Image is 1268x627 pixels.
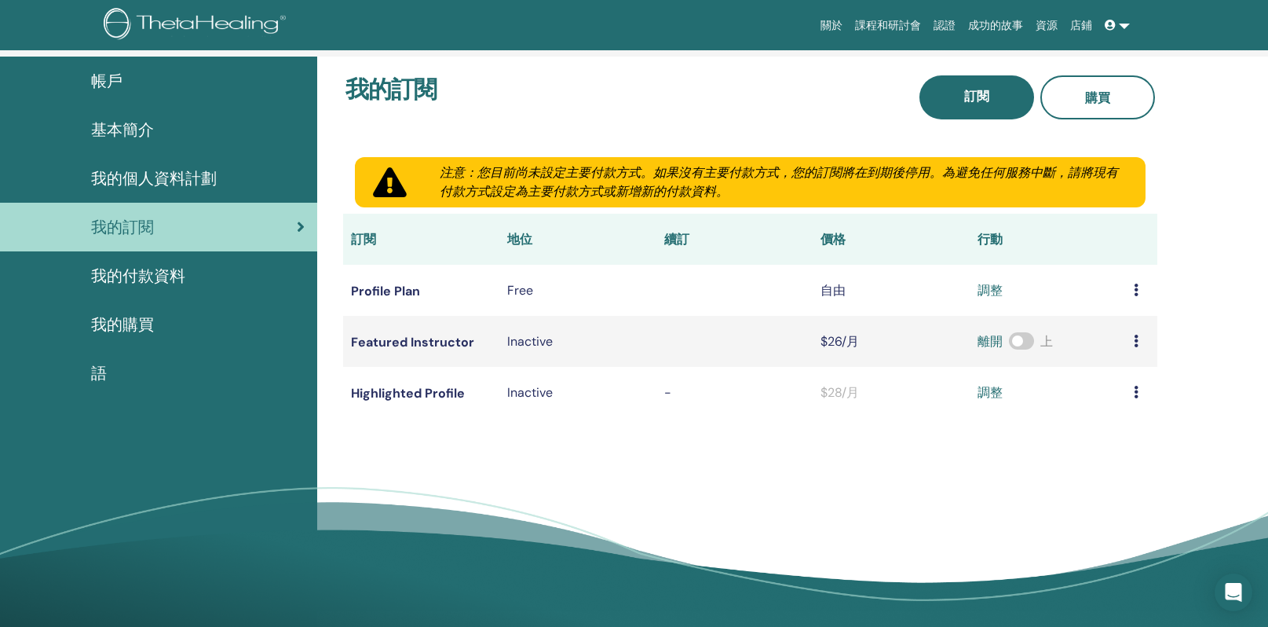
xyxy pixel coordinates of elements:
a: 認證 [927,11,962,40]
font: 關於 [820,19,842,31]
font: 我的購買 [91,314,154,335]
font: 價格 [820,231,846,247]
div: Open Intercom Messenger [1215,574,1252,611]
a: 成功的故事 [962,11,1029,40]
a: 調整 [977,281,1003,300]
font: Featured Instructor [351,334,474,350]
font: Inactive [507,333,553,350]
font: 購買 [1085,90,1110,106]
font: - [664,384,671,401]
a: 資源 [1029,11,1064,40]
font: 訂閱 [964,88,989,104]
font: Free [507,282,533,299]
font: 我的個人資料計劃 [91,168,217,189]
font: $28/月 [820,384,859,401]
a: 調整 [977,383,1003,402]
font: 我的訂閱 [91,217,154,237]
font: Highlighted Profile [351,385,465,401]
font: 訂閱 [351,231,376,247]
font: 注意：您目前尚未設定主要付款方式。如果沒有主要付款方式，您的訂閱將在到期後停用。為避免任何服務中斷，請將現有付款方式設定為主要付款方式或新增新的付款資料。 [440,164,1118,200]
font: 行動 [977,231,1003,247]
font: Profile Plan [351,283,420,299]
a: 店鋪 [1064,11,1098,40]
a: 購買 [1040,75,1155,119]
font: 續訂 [664,231,689,247]
font: 自由 [820,282,846,299]
font: 地位 [507,231,532,247]
a: 課程和研討會 [849,11,927,40]
font: 我的訂閱 [345,74,437,104]
font: 成功的故事 [968,19,1023,31]
font: 課程和研討會 [855,19,921,31]
font: 店鋪 [1070,19,1092,31]
a: 訂閱 [919,75,1034,119]
font: 基本簡介 [91,119,154,140]
font: 離開 [977,333,1003,350]
a: 關於 [814,11,849,40]
font: 調整 [977,282,1003,299]
font: 我的付款資料 [91,266,185,286]
img: logo.png [104,8,291,43]
font: 上 [1040,333,1053,350]
font: $26/月 [820,333,859,350]
font: 認證 [934,19,956,31]
font: Inactive [507,384,553,401]
font: 資源 [1036,19,1058,31]
font: 語 [91,363,107,383]
font: 調整 [977,384,1003,401]
font: 帳戶 [91,71,122,91]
